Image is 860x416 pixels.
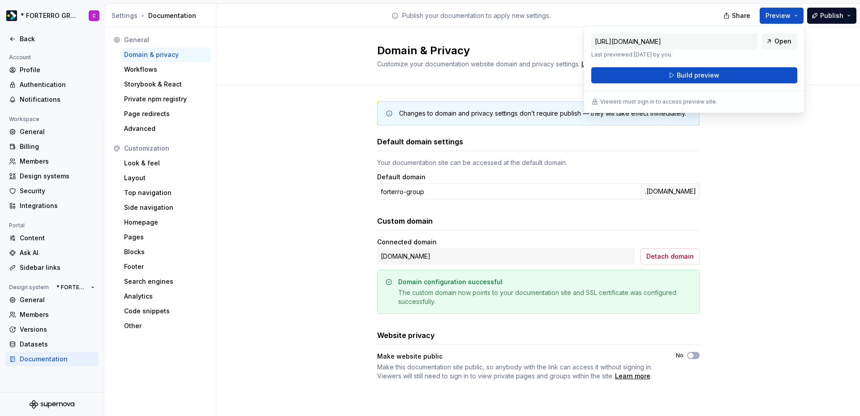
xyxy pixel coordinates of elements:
[120,156,211,170] a: Look & feel
[124,144,207,153] div: Customization
[615,372,650,381] div: Learn more
[774,37,791,46] span: Open
[377,158,700,167] div: Your documentation site can be accessed at the default domain.
[20,95,95,104] div: Notifications
[124,277,207,286] div: Search engines
[124,159,207,168] div: Look & feel
[124,109,207,118] div: Page redirects
[5,282,52,293] div: Design system
[5,352,99,366] a: Documentation
[641,183,700,199] div: .[DOMAIN_NAME]
[377,136,463,147] h3: Default domain settings
[120,260,211,274] a: Footer
[92,12,96,19] div: C
[124,233,207,242] div: Pages
[5,114,43,125] div: Workspace
[820,11,843,20] span: Publish
[2,6,102,26] button: * FORTERRO GROUP *C
[20,142,95,151] div: Billing
[377,173,426,182] label: Default domain
[5,154,99,169] a: Members
[377,330,435,341] h3: Website privacy
[124,95,207,104] div: Private npm registry
[20,310,95,319] div: Members
[719,8,756,24] button: Share
[5,231,99,245] a: Content
[124,203,207,212] div: Side navigation
[5,220,28,231] div: Portal
[5,322,99,337] a: Versions
[377,363,652,380] span: Make this documentation site public, so anybody with the link can access it without signing in. V...
[124,65,207,74] div: Workflows
[732,11,750,20] span: Share
[120,92,211,106] a: Private npm registry
[124,35,207,44] div: General
[124,247,207,256] div: Blocks
[120,230,211,244] a: Pages
[600,98,717,105] p: Viewers must sign in to access preview site.
[120,274,211,289] a: Search engines
[21,11,78,20] div: * FORTERRO GROUP *
[398,288,692,306] div: The custom domain now points to your documentation site and SSL certificate was configured succes...
[120,289,211,303] a: Analytics
[20,127,95,136] div: General
[56,284,87,291] span: * FORTERRO GROUP *
[20,35,95,43] div: Back
[124,321,207,330] div: Other
[402,11,550,20] p: Publish your documentation to apply new settings.
[377,216,433,226] h3: Custom domain
[20,234,95,243] div: Content
[124,50,207,59] div: Domain & privacy
[5,184,99,198] a: Security
[377,43,689,58] h2: Domain & Privacy
[20,263,95,272] div: Sidebar links
[5,139,99,154] a: Billing
[5,32,99,46] a: Back
[6,10,17,21] img: 19b433f1-4eb9-4ddc-9788-ff6ca78edb97.png
[120,48,211,62] a: Domain & privacy
[20,186,95,195] div: Security
[20,201,95,210] div: Integrations
[676,352,684,359] label: No
[20,172,95,181] div: Design systems
[807,8,856,24] button: Publish
[20,248,95,257] div: Ask AI
[377,238,437,247] div: Connected domain
[124,292,207,301] div: Analytics
[399,109,686,118] div: Changes to domain and privacy settings don’t require publish — they will take effect immediately.
[5,308,99,322] a: Members
[124,80,207,89] div: Storybook & React
[124,262,207,271] div: Footer
[20,355,95,364] div: Documentation
[398,277,503,286] div: Domain configuration successful
[5,169,99,183] a: Design systems
[124,124,207,133] div: Advanced
[5,52,34,63] div: Account
[646,252,694,261] span: Detach domain
[124,307,207,316] div: Code snippets
[5,63,99,77] a: Profile
[112,11,138,20] button: Settings
[5,337,99,351] a: Datasets
[581,60,617,69] a: Learn more
[761,33,797,49] a: Open
[377,248,635,264] div: [DOMAIN_NAME]
[5,260,99,275] a: Sidebar links
[20,295,95,304] div: General
[30,400,74,409] a: Supernova Logo
[120,121,211,136] a: Advanced
[677,71,719,80] span: Build preview
[641,248,700,264] button: Detach domain
[120,186,211,200] a: Top navigation
[120,62,211,77] a: Workflows
[5,293,99,307] a: General
[120,215,211,230] a: Homepage
[112,11,212,20] div: Documentation
[20,65,95,74] div: Profile
[124,188,207,197] div: Top navigation
[120,107,211,121] a: Page redirects
[124,173,207,182] div: Layout
[5,246,99,260] a: Ask AI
